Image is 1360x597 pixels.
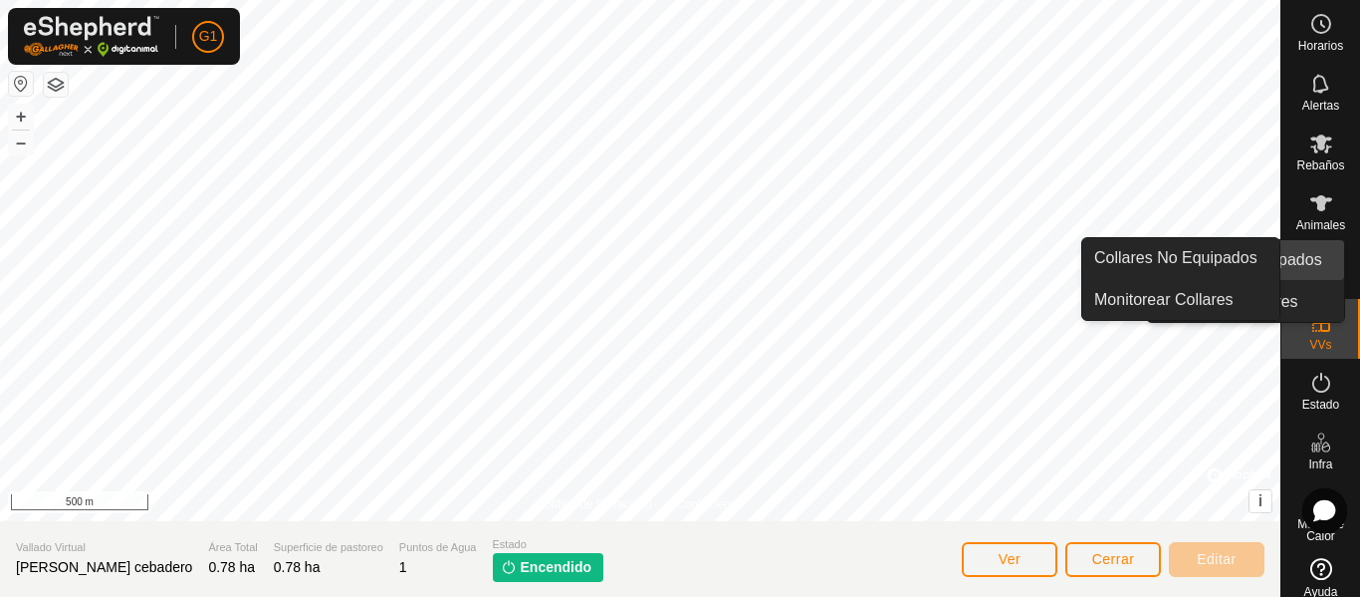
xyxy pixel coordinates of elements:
[521,557,592,578] span: Encendido
[1286,518,1355,542] span: Mapa de Calor
[399,539,477,556] span: Puntos de Agua
[1308,458,1332,470] span: Infra
[501,559,517,575] img: encender
[16,539,192,556] span: Vallado Virtual
[493,536,604,553] span: Estado
[962,542,1057,577] button: Ver
[1249,490,1271,512] button: i
[274,539,383,556] span: Superficie de pastoreo
[538,495,652,513] a: Política de Privacidad
[1258,492,1262,509] span: i
[16,559,192,575] span: [PERSON_NAME] cebadero
[9,105,33,129] button: +
[1302,100,1339,112] span: Alertas
[1082,238,1279,278] a: Collares No Equipados
[1094,288,1234,312] span: Monitorear Collares
[999,551,1021,567] span: Ver
[1296,219,1345,231] span: Animales
[399,559,407,575] span: 1
[9,72,33,96] button: Restablecer Mapa
[1298,40,1343,52] span: Horarios
[1309,339,1331,351] span: VVs
[199,26,218,47] span: G1
[1082,280,1279,320] a: Monitorear Collares
[44,73,68,97] button: Capas del Mapa
[1094,246,1257,270] span: Collares No Equipados
[1092,551,1135,567] span: Cerrar
[1302,399,1339,411] span: Estado
[208,539,257,556] span: Área Total
[1065,542,1161,577] button: Cerrar
[208,559,255,575] span: 0.78 ha
[9,131,33,154] button: –
[24,16,159,57] img: Logo Gallagher
[274,559,321,575] span: 0.78 ha
[1169,542,1264,577] button: Editar
[1296,159,1344,171] span: Rebaños
[1197,551,1237,567] span: Editar
[676,495,743,513] a: Contáctenos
